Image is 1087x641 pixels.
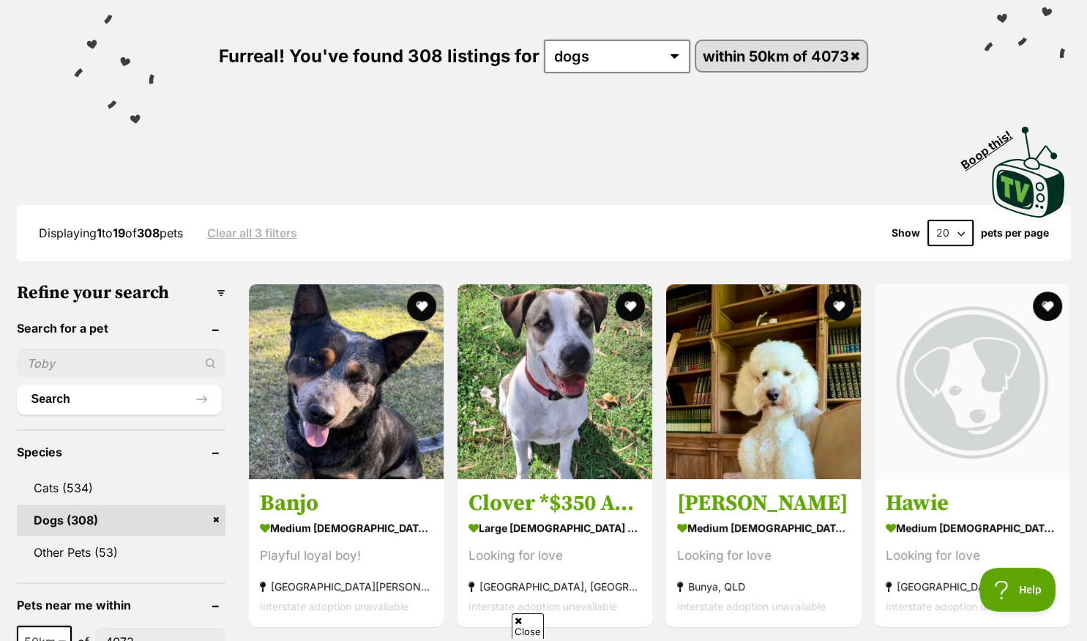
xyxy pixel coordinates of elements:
a: Clover *$350 Adoption Fee* large [DEMOGRAPHIC_DATA] Dog Looking for love [GEOGRAPHIC_DATA], [GEOG... [457,479,652,628]
a: Cats (534) [17,473,225,503]
a: Clear all 3 filters [207,226,297,240]
a: Dogs (308) [17,505,225,536]
div: Playful loyal boy! [260,546,433,566]
span: Interstate adoption unavailable [886,601,1034,613]
strong: medium [DEMOGRAPHIC_DATA] Dog [677,518,850,539]
button: Search [17,385,222,414]
div: Looking for love [468,546,641,566]
img: Ollie - Poodle (Standard) Dog [666,284,861,479]
span: Interstate adoption unavailable [677,601,826,613]
span: Interstate adoption unavailable [260,601,408,613]
a: [PERSON_NAME] medium [DEMOGRAPHIC_DATA] Dog Looking for love Bunya, QLD Interstate adoption unava... [666,479,861,628]
button: favourite [1033,292,1062,321]
img: PetRescue TV logo [992,127,1065,218]
a: Hawie medium [DEMOGRAPHIC_DATA] Dog Looking for love [GEOGRAPHIC_DATA], [GEOGRAPHIC_DATA] Interst... [875,479,1069,628]
label: pets per page [981,227,1049,239]
button: favourite [824,292,853,321]
iframe: Help Scout Beacon - Open [979,568,1058,612]
strong: [GEOGRAPHIC_DATA][PERSON_NAME], [GEOGRAPHIC_DATA] [260,577,433,597]
span: Interstate adoption unavailable [468,601,617,613]
button: favourite [616,292,645,321]
span: Close [512,613,544,639]
h3: Hawie [886,490,1058,518]
strong: large [DEMOGRAPHIC_DATA] Dog [468,518,641,539]
a: Boop this! [992,114,1065,221]
a: Other Pets (53) [17,537,225,568]
h3: Banjo [260,490,433,518]
strong: [GEOGRAPHIC_DATA], [GEOGRAPHIC_DATA] [468,577,641,597]
h3: Refine your search [17,283,225,303]
span: Displaying to of pets [39,226,183,240]
strong: 308 [137,226,160,240]
strong: medium [DEMOGRAPHIC_DATA] Dog [886,518,1058,539]
a: within 50km of 4073 [696,41,867,71]
a: Banjo medium [DEMOGRAPHIC_DATA] Dog Playful loyal boy! [GEOGRAPHIC_DATA][PERSON_NAME], [GEOGRAPHI... [249,479,444,628]
button: favourite [407,292,436,321]
span: Boop this! [959,119,1026,171]
strong: Bunya, QLD [677,577,850,597]
header: Pets near me within [17,599,225,612]
strong: [GEOGRAPHIC_DATA], [GEOGRAPHIC_DATA] [886,577,1058,597]
img: Clover *$350 Adoption Fee* - Pointer x Great Dane Dog [457,284,652,479]
strong: 19 [113,226,125,240]
input: Toby [17,349,225,377]
header: Species [17,445,225,459]
span: Show [892,227,920,239]
strong: 1 [97,226,102,240]
div: Looking for love [677,546,850,566]
header: Search for a pet [17,322,225,335]
strong: medium [DEMOGRAPHIC_DATA] Dog [260,518,433,539]
h3: [PERSON_NAME] [677,490,850,518]
h3: Clover *$350 Adoption Fee* [468,490,641,518]
span: Furreal! You've found 308 listings for [219,45,539,67]
img: Banjo - Australian Cattle Dog [249,284,444,479]
div: Looking for love [886,546,1058,566]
